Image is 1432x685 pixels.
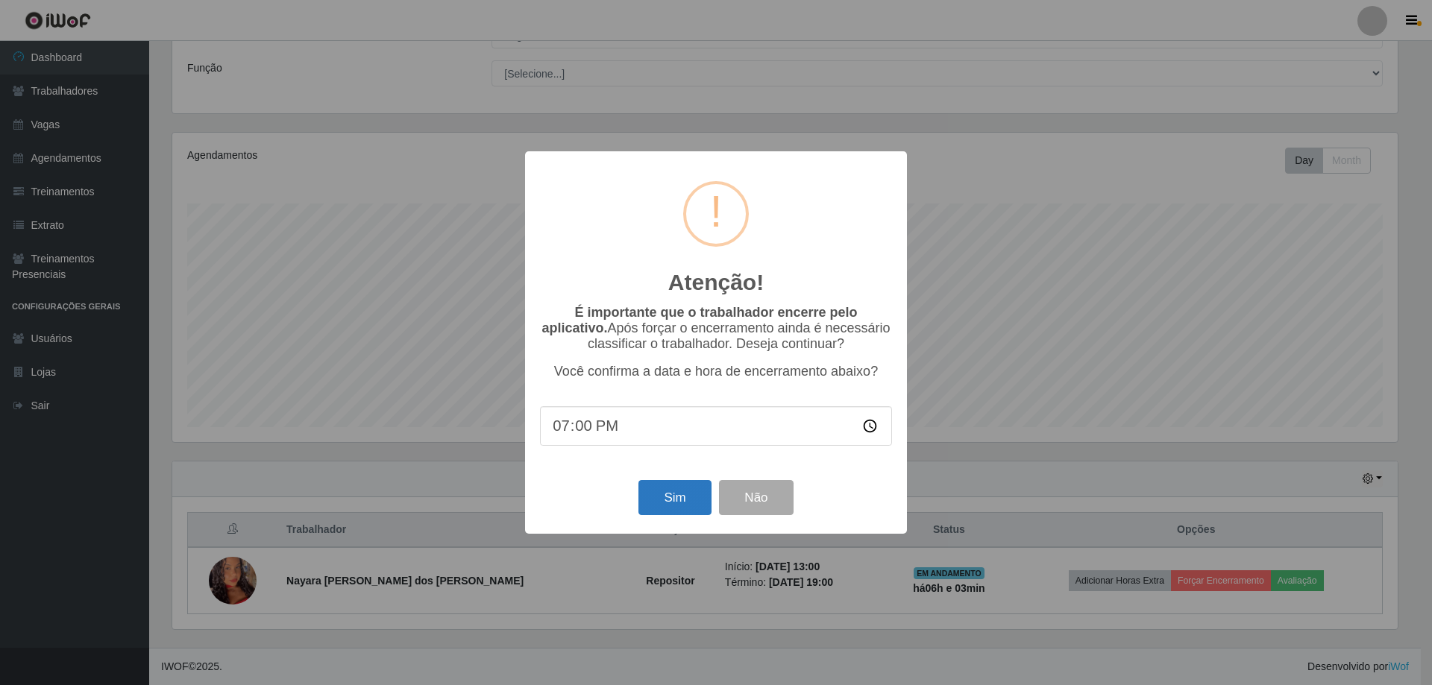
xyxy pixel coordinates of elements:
h2: Atenção! [668,269,764,296]
b: É importante que o trabalhador encerre pelo aplicativo. [541,305,857,335]
p: Você confirma a data e hora de encerramento abaixo? [540,364,892,379]
button: Sim [638,480,711,515]
button: Não [719,480,793,515]
p: Após forçar o encerramento ainda é necessário classificar o trabalhador. Deseja continuar? [540,305,892,352]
